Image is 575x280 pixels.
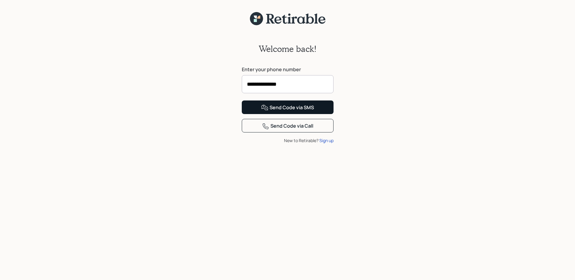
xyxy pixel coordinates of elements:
[262,122,313,130] div: Send Code via Call
[319,137,334,144] div: Sign up
[242,137,334,144] div: New to Retirable?
[242,100,334,114] button: Send Code via SMS
[259,44,317,54] h2: Welcome back!
[242,119,334,132] button: Send Code via Call
[242,66,334,73] label: Enter your phone number
[261,104,314,111] div: Send Code via SMS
